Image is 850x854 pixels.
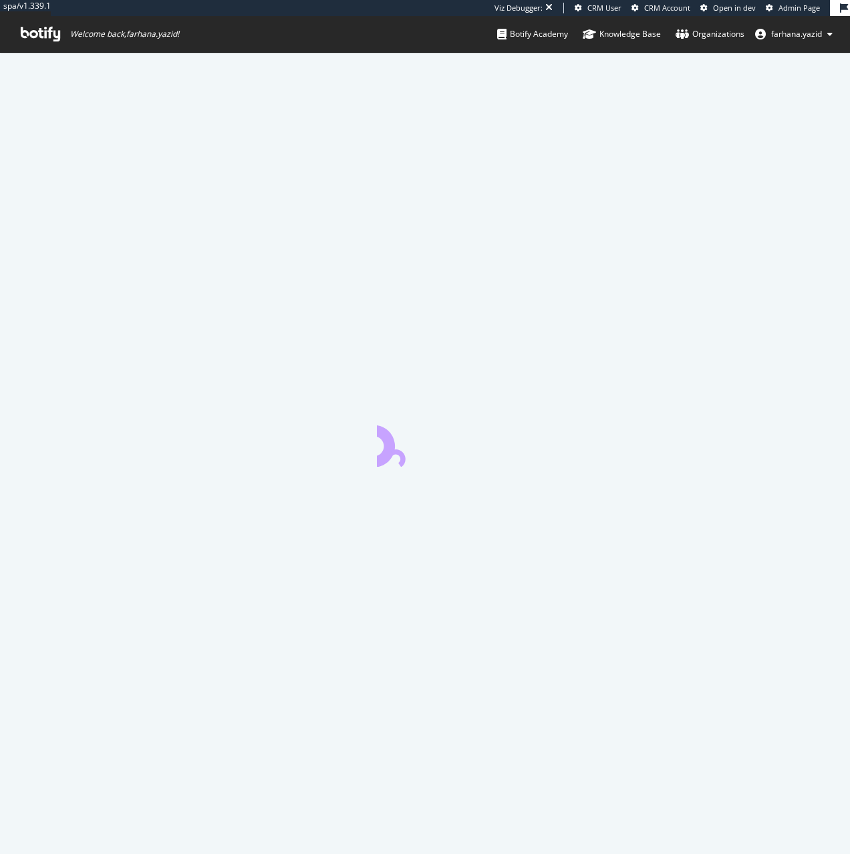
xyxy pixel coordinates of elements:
[713,3,756,13] span: Open in dev
[377,419,473,467] div: animation
[778,3,820,13] span: Admin Page
[700,3,756,13] a: Open in dev
[631,3,690,13] a: CRM Account
[497,27,568,41] div: Botify Academy
[771,28,822,39] span: farhana.yazid
[583,27,661,41] div: Knowledge Base
[583,16,661,52] a: Knowledge Base
[744,23,843,45] button: farhana.yazid
[676,16,744,52] a: Organizations
[587,3,621,13] span: CRM User
[644,3,690,13] span: CRM Account
[497,16,568,52] a: Botify Academy
[494,3,543,13] div: Viz Debugger:
[575,3,621,13] a: CRM User
[70,29,179,39] span: Welcome back, farhana.yazid !
[766,3,820,13] a: Admin Page
[676,27,744,41] div: Organizations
